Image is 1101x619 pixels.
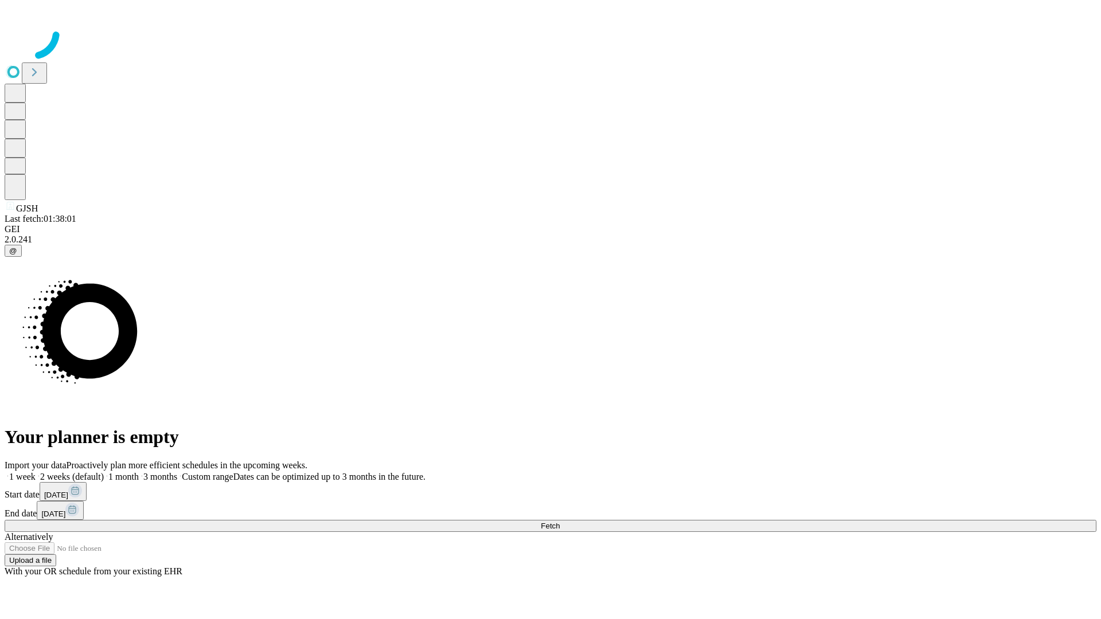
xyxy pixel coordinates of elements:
[5,460,67,470] span: Import your data
[5,520,1096,532] button: Fetch
[5,234,1096,245] div: 2.0.241
[9,472,36,481] span: 1 week
[233,472,425,481] span: Dates can be optimized up to 3 months in the future.
[5,482,1096,501] div: Start date
[182,472,233,481] span: Custom range
[5,245,22,257] button: @
[16,203,38,213] span: GJSH
[5,426,1096,448] h1: Your planner is empty
[9,246,17,255] span: @
[5,214,76,224] span: Last fetch: 01:38:01
[108,472,139,481] span: 1 month
[37,501,84,520] button: [DATE]
[541,522,560,530] span: Fetch
[40,472,104,481] span: 2 weeks (default)
[5,554,56,566] button: Upload a file
[5,532,53,542] span: Alternatively
[143,472,177,481] span: 3 months
[5,224,1096,234] div: GEI
[67,460,307,470] span: Proactively plan more efficient schedules in the upcoming weeks.
[5,566,182,576] span: With your OR schedule from your existing EHR
[5,501,1096,520] div: End date
[40,482,87,501] button: [DATE]
[44,491,68,499] span: [DATE]
[41,510,65,518] span: [DATE]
